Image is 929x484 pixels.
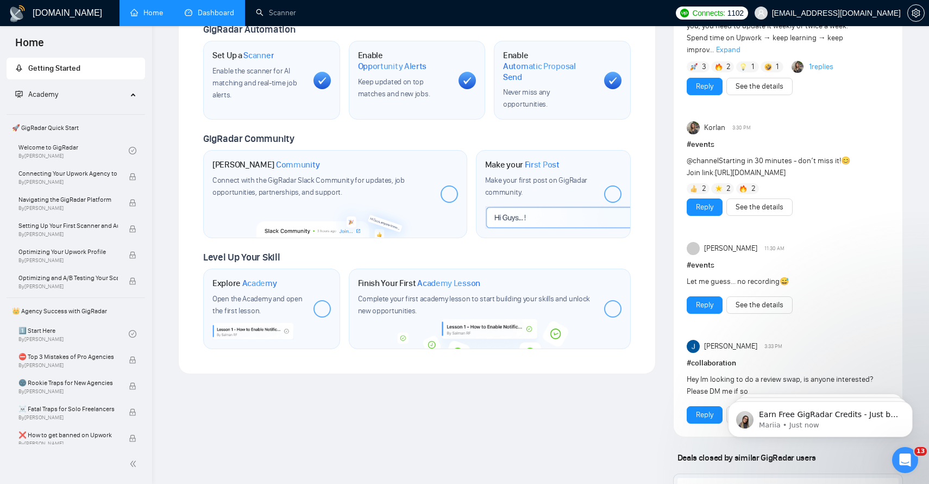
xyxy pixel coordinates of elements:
span: ☠️ Fatal Traps for Solo Freelancers [18,404,118,414]
img: 🔥 [739,185,747,193]
img: 💡 [739,63,747,71]
span: Academy Lesson [417,278,480,289]
span: 3:30 PM [732,123,751,133]
span: lock [129,435,136,442]
h1: # collaboration [687,357,889,369]
span: Level Up Your Skill [203,251,280,263]
img: 👍 [690,185,698,193]
h1: Enable [503,50,595,82]
span: 2 [726,61,731,72]
img: logo [9,5,26,22]
a: searchScanner [256,8,296,17]
img: Korlan [792,61,804,73]
span: @channel [687,156,719,165]
span: GigRadar Community [203,133,294,145]
h1: # events [687,259,889,271]
span: 11:30 AM [764,244,784,253]
a: homeHome [130,8,163,17]
span: Getting Started [28,64,80,73]
span: By [PERSON_NAME] [18,205,118,212]
span: Setting Up Your First Scanner and Auto-Bidder [18,220,118,231]
span: Navigating the GigRadar Platform [18,194,118,205]
span: Community [276,159,320,170]
span: Connect with the GigRadar Slack Community for updates, job opportunities, partnerships, and support. [212,176,405,197]
a: setting [907,9,925,17]
h1: Make your [485,159,560,170]
span: By [PERSON_NAME] [18,414,118,421]
span: 😅 [780,277,789,286]
span: Korlan [704,122,725,134]
span: Academy [242,278,277,289]
a: See the details [736,80,783,92]
span: Optimizing and A/B Testing Your Scanner for Better Results [18,272,118,283]
button: Reply [687,198,723,216]
span: Home [7,35,53,58]
span: lock [129,199,136,207]
span: Automatic Proposal Send [503,61,595,82]
h1: # events [687,139,889,151]
span: Complete your first academy lesson to start building your skills and unlock new opportunities. [358,294,591,315]
span: Let me guess... no recording [687,277,789,286]
a: Welcome to GigRadarBy[PERSON_NAME] [18,139,129,163]
iframe: Intercom live chat [892,447,918,473]
a: dashboardDashboard [185,8,234,17]
span: 2 [726,183,731,194]
img: Korlan [687,121,700,134]
span: lock [129,173,136,181]
img: 🌟 [715,185,723,193]
span: fund-projection-screen [15,90,23,98]
span: By [PERSON_NAME] [18,257,118,264]
a: See the details [736,201,783,213]
span: Opportunity Alerts [358,61,427,72]
span: By [PERSON_NAME] [18,179,118,185]
span: By [PERSON_NAME] [18,440,118,447]
span: lock [129,225,136,233]
span: lock [129,356,136,364]
span: double-left [129,458,140,469]
a: Reply [696,299,713,311]
span: 3 [702,61,706,72]
span: Connects: [692,7,725,19]
img: 🤣 [764,63,772,71]
span: Connecting Your Upwork Agency to GigRadar [18,168,118,179]
span: Academy [15,90,58,99]
span: ⛔ Top 3 Mistakes of Pro Agencies [18,351,118,362]
a: Reply [696,409,713,421]
span: By [PERSON_NAME] [18,231,118,238]
span: 🌚 Rookie Traps for New Agencies [18,377,118,388]
button: setting [907,4,925,22]
img: upwork-logo.png [680,9,689,17]
span: GigRadar Automation [203,23,295,35]
span: 2 [702,183,706,194]
span: Keep updated on top matches and new jobs. [358,77,430,98]
h1: [PERSON_NAME] [212,159,320,170]
span: By [PERSON_NAME] [18,388,118,395]
span: 🚀 GigRadar Quick Start [8,117,144,139]
span: Hey Im looking to do a review swap, is anyone interested? Please DM me if so [687,375,873,396]
button: See the details [726,78,793,95]
iframe: Intercom notifications message [712,378,929,455]
span: ❌ How to get banned on Upwork [18,430,118,440]
li: Getting Started [7,58,145,79]
span: 3:33 PM [764,342,782,351]
span: Starting in 30 minutes - don’t miss it! Join link: [687,156,850,177]
span: Enable the scanner for AI matching and real-time job alerts. [212,66,297,100]
span: Scanner [243,50,274,61]
span: Make your first post on GigRadar community. [485,176,587,197]
span: 1 [776,61,779,72]
h1: Explore [212,278,277,289]
span: lock [129,408,136,416]
span: 1 [751,61,754,72]
span: lock [129,277,136,285]
span: rocket [15,64,23,72]
img: slackcommunity-bg.png [256,200,414,238]
span: 2 [751,183,756,194]
span: lock [129,382,136,390]
span: 👑 Agency Success with GigRadar [8,300,144,322]
h1: Set Up a [212,50,274,61]
button: See the details [726,296,793,314]
span: Optimizing Your Upwork Profile [18,246,118,257]
span: Academy [28,90,58,99]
